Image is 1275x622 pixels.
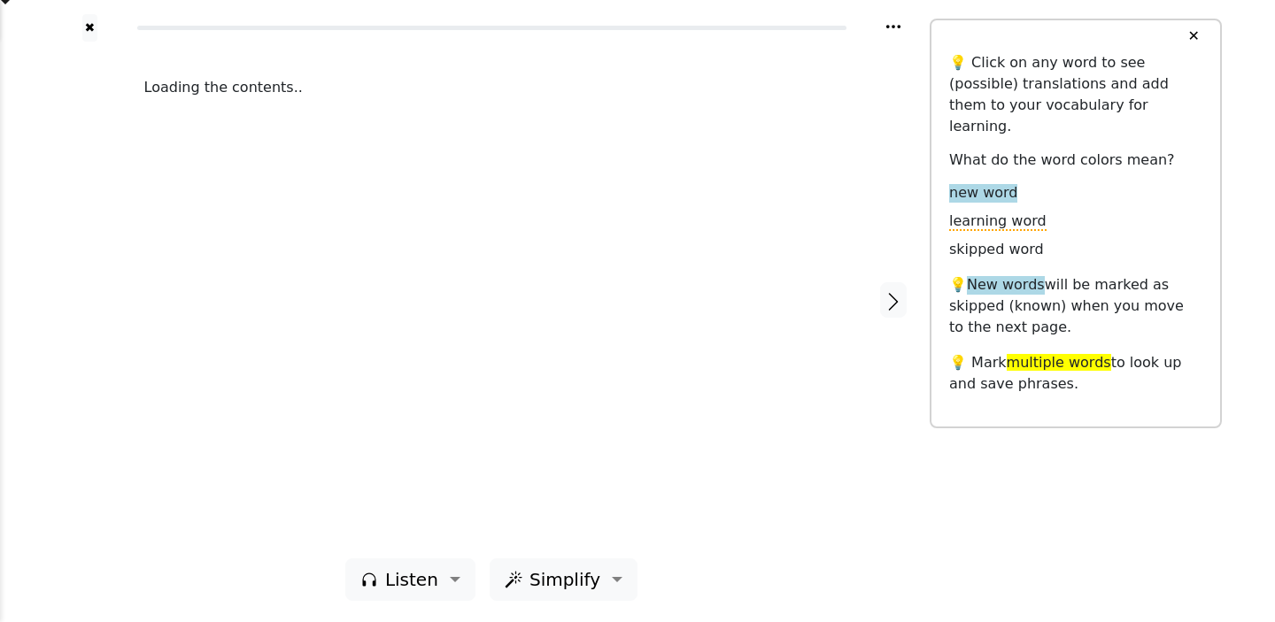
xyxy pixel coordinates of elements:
button: Listen [345,558,475,601]
span: learning word [949,212,1047,231]
span: Simplify [529,566,600,593]
h6: What do the word colors mean? [949,151,1202,168]
p: 💡 Click on any word to see (possible) translations and add them to your vocabulary for learning. [949,52,1202,137]
div: Loading the contents.. [144,77,839,98]
span: skipped word [949,241,1044,259]
button: ✖ [82,14,97,42]
button: ✕ [1177,20,1209,52]
button: Simplify [490,558,637,601]
span: multiple words [1007,354,1111,371]
p: 💡 Mark to look up and save phrases. [949,352,1202,395]
span: new word [949,184,1017,203]
p: 💡 will be marked as skipped (known) when you move to the next page. [949,274,1202,338]
span: Listen [385,566,438,593]
span: New words [967,276,1045,295]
